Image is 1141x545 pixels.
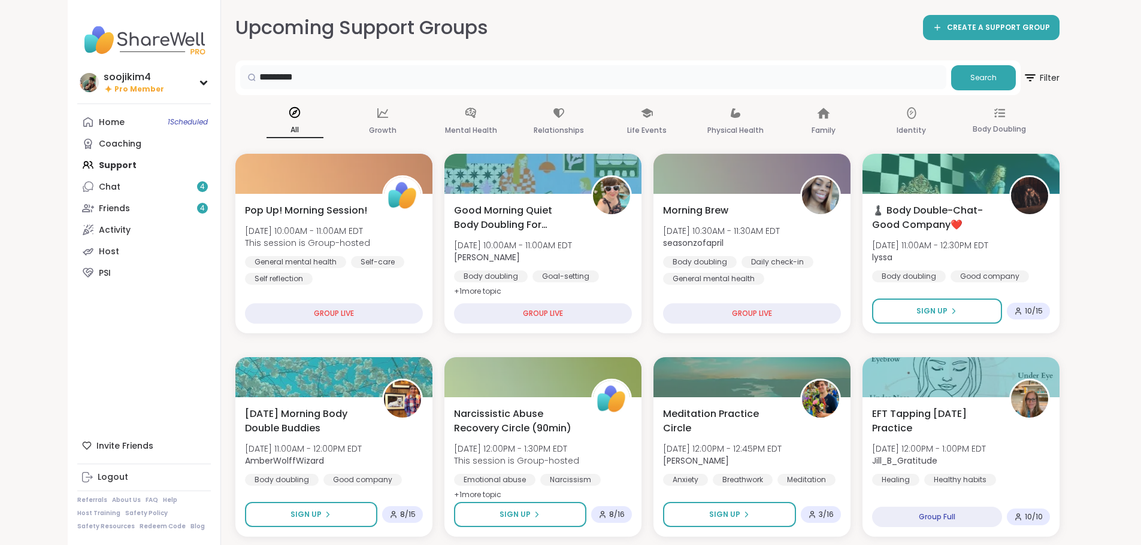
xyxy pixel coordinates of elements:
p: Relationships [534,123,584,138]
span: Morning Brew [663,203,728,218]
button: Search [951,65,1016,90]
div: Good company [951,270,1029,282]
div: Narcissism [540,474,601,486]
span: This session is Group-hosted [454,455,579,467]
span: Sign Up [916,306,948,316]
span: EFT Tapping [DATE] Practice [872,407,996,436]
button: Sign Up [454,502,586,527]
span: [DATE] 10:00AM - 11:00AM EDT [245,225,370,237]
b: AmberWolffWizard [245,455,324,467]
div: Body doubling [454,270,528,282]
div: Coaching [99,138,141,150]
p: Physical Health [707,123,764,138]
img: ShareWell [593,380,630,418]
a: Help [163,496,177,504]
span: 4 [200,182,205,192]
p: Body Doubling [973,122,1026,136]
div: soojikim4 [104,71,164,84]
span: 3 / 16 [819,510,834,519]
span: 10 / 10 [1025,512,1043,522]
span: Sign Up [709,509,740,520]
span: 4 [200,203,205,214]
img: seasonzofapril [802,177,839,214]
a: Safety Resources [77,522,135,531]
span: Search [970,72,997,83]
span: Narcissistic Abuse Recovery Circle (90min) [454,407,578,436]
span: This session is Group-hosted [245,237,370,249]
div: Self reflection [245,273,313,285]
span: [DATE] 12:00PM - 12:45PM EDT [663,443,782,455]
a: Activity [77,219,211,240]
p: Mental Health [445,123,497,138]
span: Good Morning Quiet Body Doubling For Productivity [454,203,578,232]
a: About Us [112,496,141,504]
a: Home1Scheduled [77,111,211,133]
div: General mental health [663,273,764,285]
p: Growth [369,123,397,138]
div: Invite Friends [77,435,211,456]
div: GROUP LIVE [663,303,841,324]
div: GROUP LIVE [454,303,632,324]
a: Safety Policy [125,509,168,517]
span: [DATE] 12:00PM - 1:00PM EDT [872,443,986,455]
p: All [267,123,323,138]
div: General mental health [245,256,346,268]
b: lyssa [872,251,892,263]
span: [DATE] 11:00AM - 12:00PM EDT [245,443,362,455]
div: PSI [99,267,111,279]
span: Sign Up [500,509,531,520]
button: Sign Up [245,502,377,527]
div: Healthy habits [924,474,996,486]
span: Sign Up [290,509,322,520]
span: [DATE] Morning Body Double Buddies [245,407,369,436]
span: Pop Up! Morning Session! [245,203,367,218]
a: Referrals [77,496,107,504]
a: Logout [77,467,211,488]
div: Emotional abuse [454,474,535,486]
img: Nicholas [802,380,839,418]
span: [DATE] 10:00AM - 11:00AM EDT [454,239,572,251]
a: Friends4 [77,197,211,219]
div: Friends [99,203,130,215]
div: Body doubling [872,270,946,282]
div: GROUP LIVE [245,303,423,324]
a: Host [77,240,211,262]
a: PSI [77,262,211,284]
b: [PERSON_NAME] [663,455,729,467]
b: Jill_B_Gratitude [872,455,937,467]
span: 8 / 16 [609,510,625,519]
img: Adrienne_QueenOfTheDawn [593,177,630,214]
span: 8 / 15 [400,510,416,519]
span: [DATE] 10:30AM - 11:30AM EDT [663,225,780,237]
button: Filter [1023,60,1060,95]
img: AmberWolffWizard [384,380,421,418]
div: Healing [872,474,919,486]
div: Chat [99,181,120,193]
div: Goal-setting [532,270,599,282]
div: Good company [323,474,402,486]
img: ShareWell Nav Logo [77,19,211,61]
div: Breathwork [713,474,773,486]
div: Group Full [872,507,1002,527]
div: Host [99,246,119,258]
a: Host Training [77,509,120,517]
p: Identity [897,123,926,138]
div: Logout [98,471,128,483]
span: 10 / 15 [1025,306,1043,316]
span: ♟️ Body Double-Chat-Good Company❤️ [872,203,996,232]
div: Body doubling [245,474,319,486]
a: Coaching [77,133,211,154]
p: Family [812,123,836,138]
img: soojikim4 [80,73,99,92]
a: Chat4 [77,176,211,197]
div: Home [99,117,125,129]
span: [DATE] 11:00AM - 12:30PM EDT [872,239,988,251]
a: CREATE A SUPPORT GROUP [923,15,1060,40]
img: Jill_B_Gratitude [1011,380,1048,418]
div: Body doubling [663,256,737,268]
span: [DATE] 12:00PM - 1:30PM EDT [454,443,579,455]
a: Redeem Code [140,522,186,531]
span: Filter [1023,63,1060,92]
div: Activity [99,224,131,236]
button: Sign Up [663,502,796,527]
